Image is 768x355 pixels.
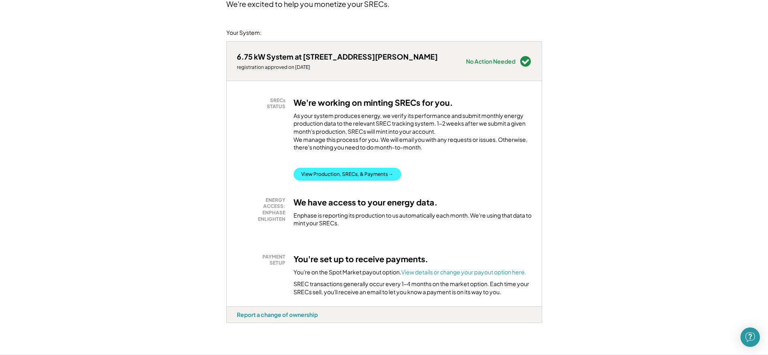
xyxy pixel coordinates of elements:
div: You're on the Spot Market payout option. [294,268,526,276]
a: View details or change your payout option here. [401,268,526,276]
div: As your system produces energy, we verify its performance and submit monthly energy production da... [294,112,532,156]
div: 6.75 kW System at [STREET_ADDRESS][PERSON_NAME] [237,52,438,61]
div: Enphase is reporting its production to us automatically each month. We're using that data to mint... [294,212,532,227]
div: Report a change of ownership [237,311,318,318]
div: ENERGY ACCESS: ENPHASE ENLIGHTEN [241,197,285,222]
h3: We have access to your energy data. [294,197,438,207]
div: Open Intercom Messenger [740,327,760,347]
div: SREC transactions generally occur every 1-4 months on the market option. Each time your SRECs sel... [294,280,532,296]
div: No Action Needed [466,58,515,64]
div: Your System: [226,29,262,37]
div: b7fbihzy - DC Solar [226,323,247,326]
div: registration approved on [DATE] [237,64,438,71]
button: View Production, SRECs, & Payments → [294,168,401,181]
div: SRECs STATUS [241,97,285,110]
h3: We're working on minting SRECs for you. [294,97,453,108]
div: PAYMENT SETUP [241,254,285,266]
h3: You're set up to receive payments. [294,254,428,264]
